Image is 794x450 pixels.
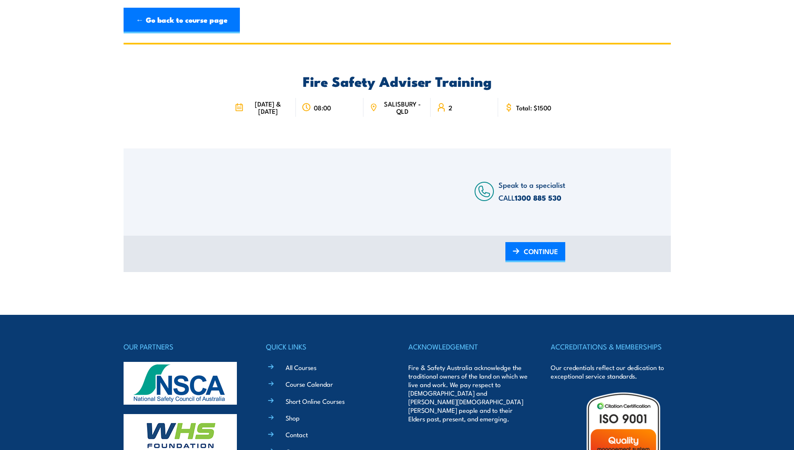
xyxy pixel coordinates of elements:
[124,8,240,33] a: ← Go back to course page
[408,340,528,352] h4: ACKNOWLEDGEMENT
[551,340,670,352] h4: ACCREDITATIONS & MEMBERSHIPS
[524,240,558,263] span: CONTINUE
[124,362,237,405] img: nsca-logo-footer
[124,340,243,352] h4: OUR PARTNERS
[551,363,670,380] p: Our credentials reflect our dedication to exceptional service standards.
[229,75,565,87] h2: Fire Safety Adviser Training
[286,379,333,388] a: Course Calendar
[286,430,308,439] a: Contact
[246,100,290,115] span: [DATE] & [DATE]
[286,397,345,406] a: Short Online Courses
[449,104,452,111] span: 2
[266,340,386,352] h4: QUICK LINKS
[286,363,316,372] a: All Courses
[505,242,565,262] a: CONTINUE
[516,104,551,111] span: Total: $1500
[515,192,561,203] a: 1300 885 530
[408,363,528,423] p: Fire & Safety Australia acknowledge the traditional owners of the land on which we live and work....
[314,104,331,111] span: 08:00
[380,100,425,115] span: SALISBURY - QLD
[499,179,565,203] span: Speak to a specialist CALL
[286,413,300,422] a: Shop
